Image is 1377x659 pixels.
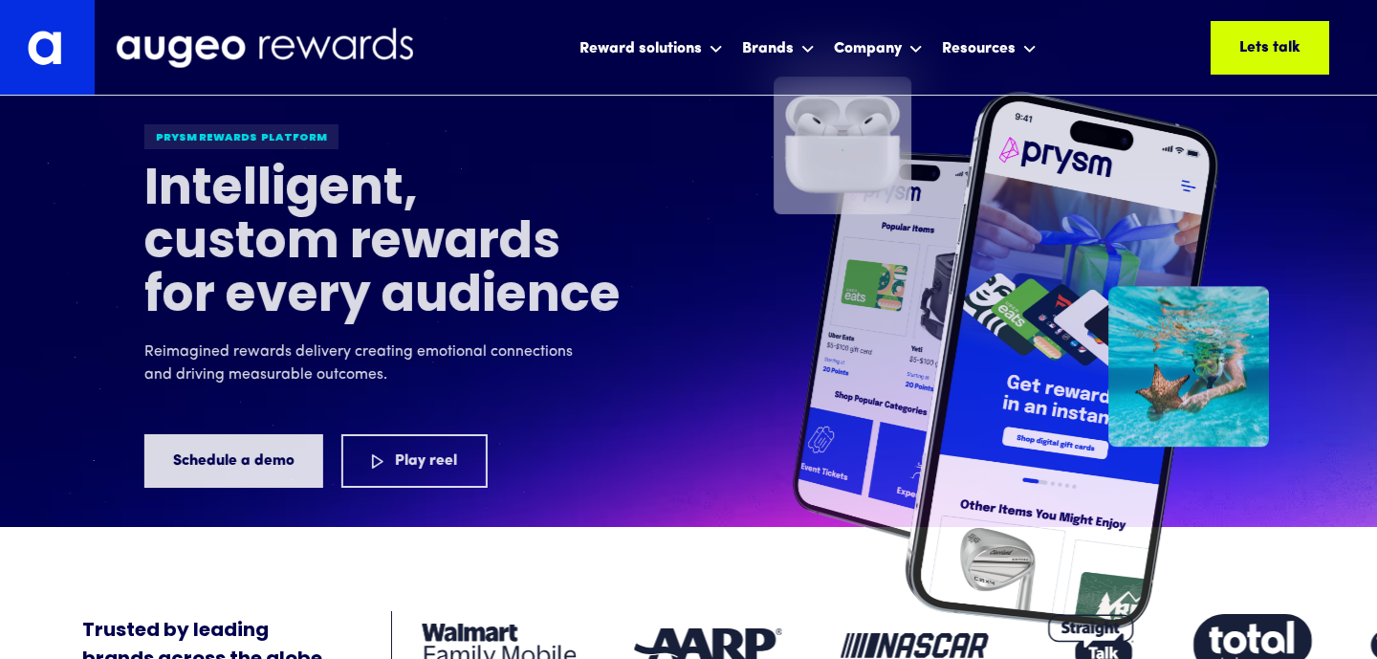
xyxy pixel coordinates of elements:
a: Play reel [341,435,488,489]
div: Company [834,37,902,60]
div: Resources [942,37,1016,60]
a: Lets talk [1211,21,1329,75]
h1: Intelligent, custom rewards for every audience [144,165,623,326]
div: Company [829,22,928,73]
div: Prysm Rewards platform [144,125,339,150]
p: Reimagined rewards delivery creating emotional connections and driving measurable outcomes. [144,341,584,387]
div: Resources [937,22,1041,73]
div: Reward solutions [579,37,702,60]
a: Schedule a demo [144,435,323,489]
div: Brands [742,37,794,60]
div: Reward solutions [575,22,728,73]
div: Brands [737,22,820,73]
